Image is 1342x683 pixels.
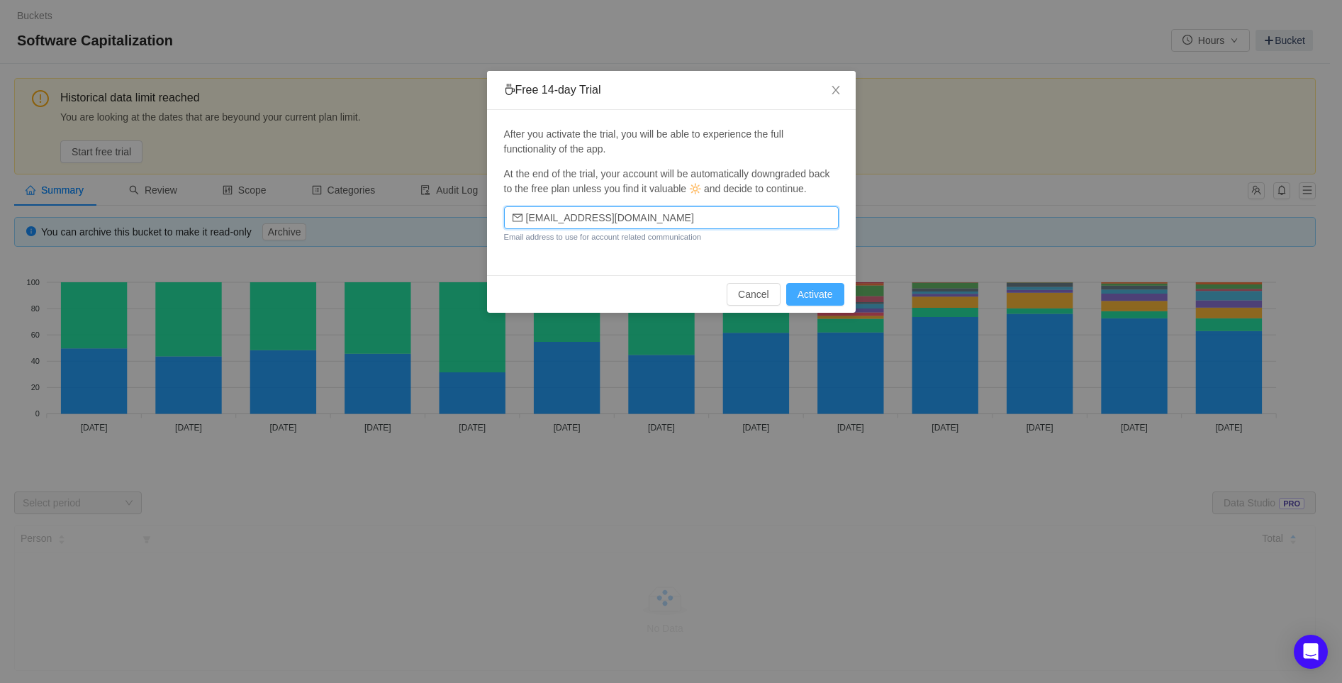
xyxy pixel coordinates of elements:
[830,84,841,96] i: icon: close
[504,233,702,241] small: Email address to use for account related communication
[504,167,839,196] p: At the end of the trial, your account will be automatically downgraded back to the free plan unle...
[727,283,781,306] button: Cancel
[1294,635,1328,669] div: Open Intercom Messenger
[800,209,817,226] keeper-lock: Open Keeper Popup
[504,127,839,157] p: After you activate the trial, you will be able to experience the full functionality of the app.
[816,71,856,111] button: Close
[513,213,522,223] i: icon: mail
[786,283,844,306] button: Activate
[504,84,515,95] i: icon: coffee
[504,82,839,98] div: Free 14-day Trial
